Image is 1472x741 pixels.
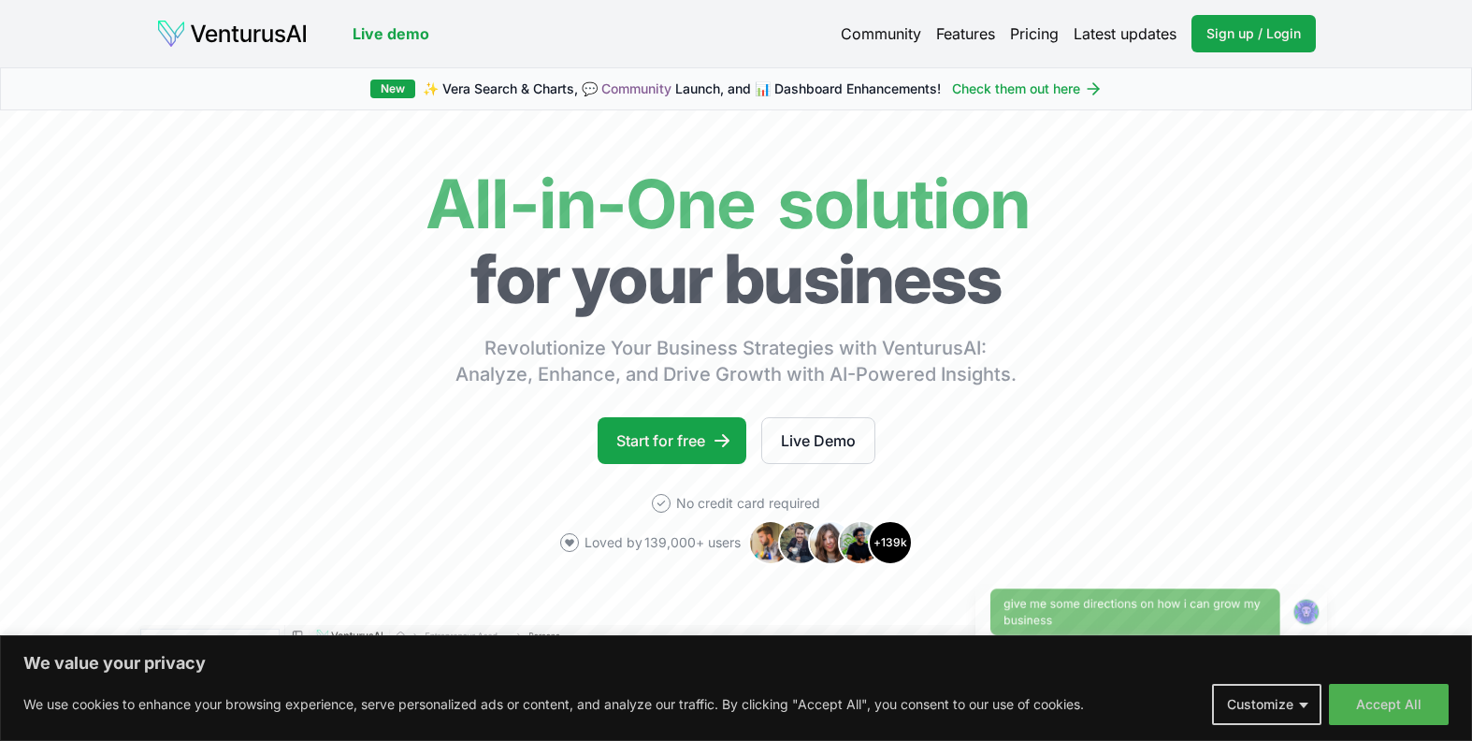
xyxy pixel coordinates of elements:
a: Live demo [353,22,429,45]
a: Community [601,80,671,96]
a: Sign up / Login [1191,15,1316,52]
a: Check them out here [952,80,1103,98]
a: Start for free [598,417,746,464]
p: We value your privacy [23,652,1449,675]
img: Avatar 3 [808,520,853,565]
button: Customize [1212,684,1321,725]
div: New [370,80,415,98]
a: Latest updates [1074,22,1176,45]
a: Pricing [1010,22,1059,45]
img: Avatar 4 [838,520,883,565]
img: Avatar 1 [748,520,793,565]
img: Avatar 2 [778,520,823,565]
a: Community [841,22,921,45]
a: Live Demo [761,417,875,464]
span: Sign up / Login [1206,24,1301,43]
span: ✨ Vera Search & Charts, 💬 Launch, and 📊 Dashboard Enhancements! [423,80,941,98]
a: Features [936,22,995,45]
p: We use cookies to enhance your browsing experience, serve personalized ads or content, and analyz... [23,693,1084,716]
button: Accept All [1329,684,1449,725]
img: logo [156,19,308,49]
